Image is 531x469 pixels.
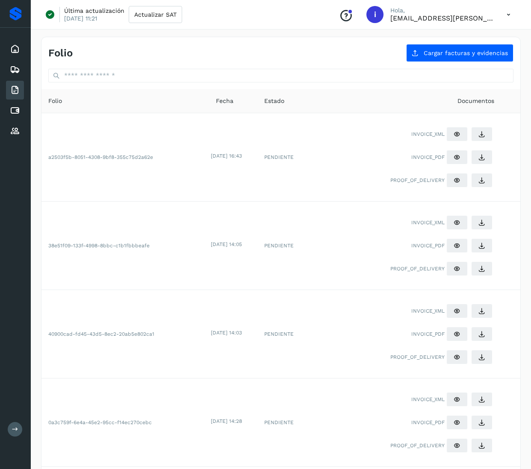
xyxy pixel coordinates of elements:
span: Fecha [216,97,233,106]
p: ikm@vink.com.mx [390,14,493,22]
td: PENDIENTE [257,202,337,290]
span: PROOF_OF_DELIVERY [390,353,445,361]
span: PROOF_OF_DELIVERY [390,265,445,273]
button: Actualizar SAT [129,6,182,23]
td: a2503f5b-8051-4308-9bf8-355c75d2a62e [41,113,209,202]
div: Facturas [6,81,24,100]
td: 38e51f09-133f-4998-8bbc-c1b1fbbbeafe [41,202,209,290]
span: INVOICE_XML [411,396,445,403]
span: INVOICE_XML [411,219,445,226]
span: INVOICE_XML [411,130,445,138]
span: Actualizar SAT [134,12,177,18]
span: INVOICE_XML [411,307,445,315]
div: [DATE] 14:05 [211,240,256,248]
p: [DATE] 11:21 [64,15,97,22]
span: INVOICE_PDF [411,419,445,426]
td: 40900cad-fd45-43d5-8ec2-20ab5e802ca1 [41,290,209,378]
td: 0a3c759f-6e4a-45e2-95cc-f14ec270cebc [41,378,209,467]
td: PENDIENTE [257,378,337,467]
td: PENDIENTE [257,290,337,378]
span: INVOICE_PDF [411,242,445,249]
button: Cargar facturas y evidencias [406,44,513,62]
div: Embarques [6,60,24,79]
div: [DATE] 16:43 [211,152,256,160]
span: INVOICE_PDF [411,153,445,161]
span: Documentos [457,97,494,106]
div: Proveedores [6,122,24,141]
p: Hola, [390,7,493,14]
span: PROOF_OF_DELIVERY [390,442,445,449]
div: [DATE] 14:03 [211,329,256,337]
div: Inicio [6,40,24,59]
span: Folio [48,97,62,106]
span: Cargar facturas y evidencias [424,50,508,56]
span: PROOF_OF_DELIVERY [390,176,445,184]
p: Última actualización [64,7,124,15]
div: Cuentas por pagar [6,101,24,120]
h4: Folio [48,47,73,59]
td: PENDIENTE [257,113,337,202]
span: Estado [264,97,284,106]
div: [DATE] 14:28 [211,417,256,425]
span: INVOICE_PDF [411,330,445,338]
